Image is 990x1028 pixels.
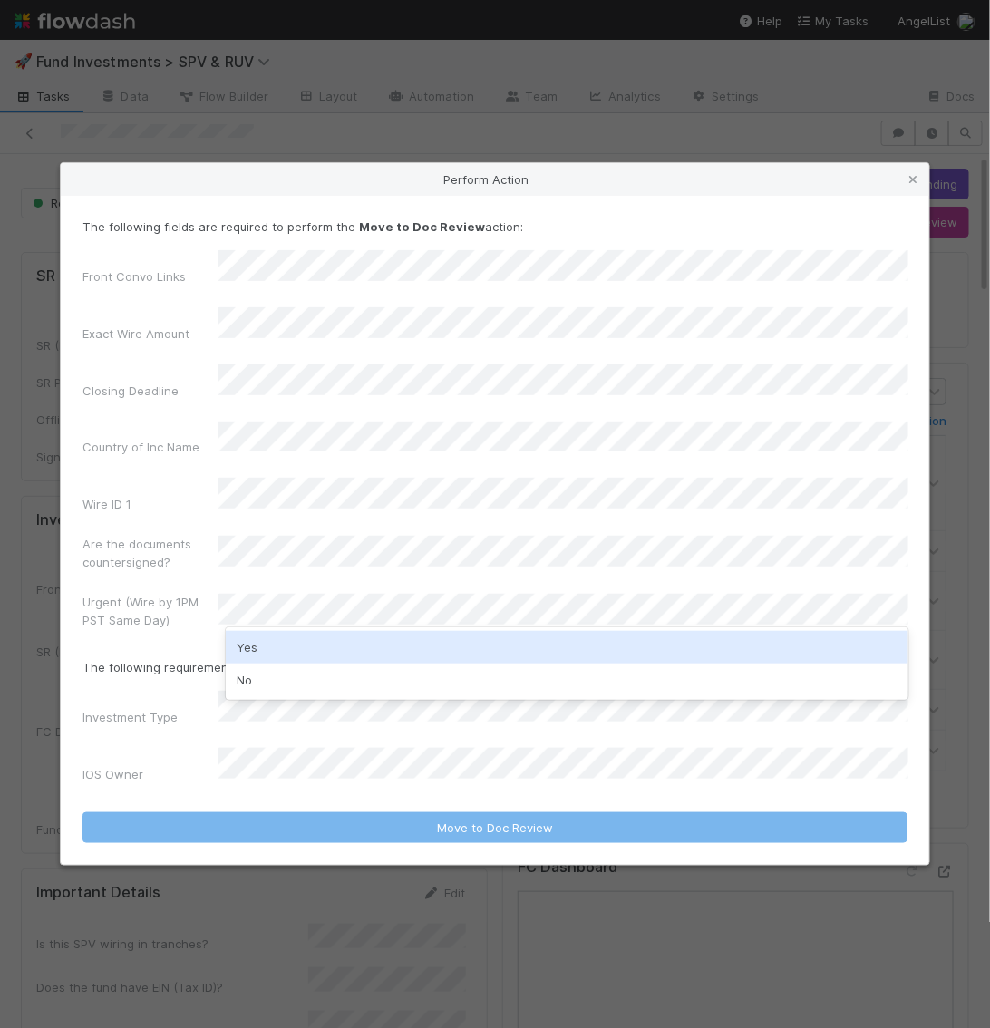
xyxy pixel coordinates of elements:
[226,631,908,664] div: Yes
[82,658,907,676] p: The following requirement was not met: Populate the IOS owner for SPV deals
[82,535,218,571] label: Are the documents countersigned?
[82,708,178,726] label: Investment Type
[82,438,199,456] label: Country of Inc Name
[82,812,907,843] button: Move to Doc Review
[82,593,218,629] label: Urgent (Wire by 1PM PST Same Day)
[82,765,143,783] label: IOS Owner
[82,267,186,286] label: Front Convo Links
[82,495,131,513] label: Wire ID 1
[359,219,485,234] strong: Move to Doc Review
[82,382,179,400] label: Closing Deadline
[82,218,907,236] p: The following fields are required to perform the action:
[61,163,929,196] div: Perform Action
[82,325,189,343] label: Exact Wire Amount
[226,664,908,696] div: No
